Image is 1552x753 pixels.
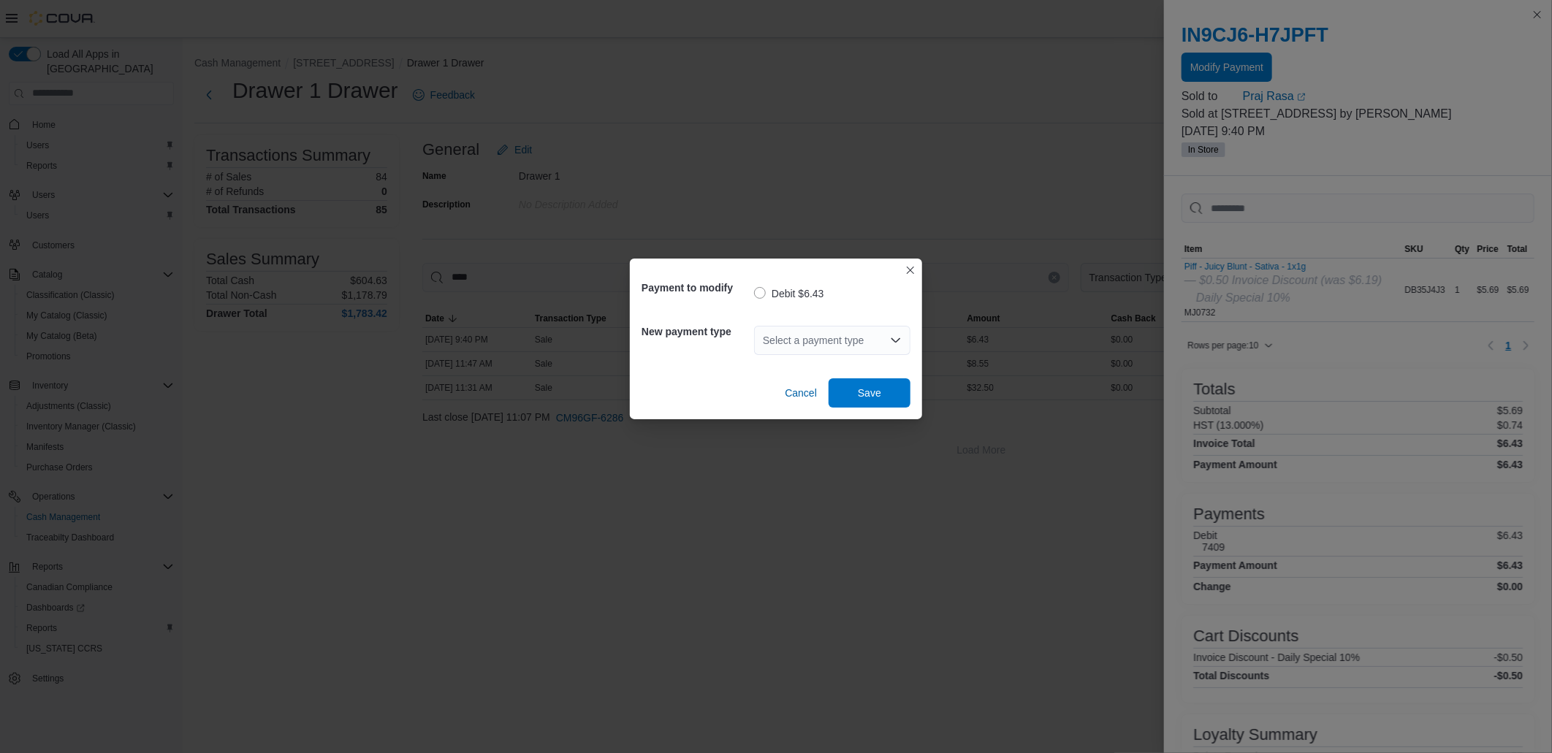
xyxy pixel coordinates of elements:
button: Closes this modal window [902,261,919,279]
input: Accessible screen reader label [763,332,764,349]
button: Cancel [779,378,823,408]
h5: New payment type [642,317,751,346]
span: Save [858,386,881,400]
h5: Payment to modify [642,273,751,302]
label: Debit $6.43 [754,285,824,302]
button: Save [829,378,910,408]
span: Cancel [785,386,817,400]
button: Open list of options [890,335,902,346]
